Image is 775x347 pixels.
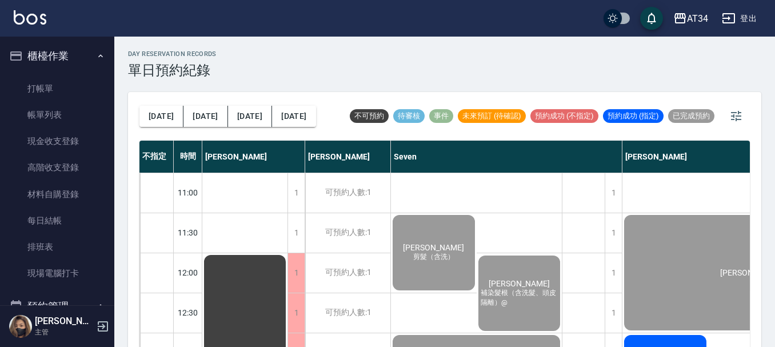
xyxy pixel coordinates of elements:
[305,293,390,333] div: 可預約人數:1
[605,173,622,213] div: 1
[393,111,425,121] span: 待審核
[391,141,622,173] div: Seven
[605,213,622,253] div: 1
[605,253,622,293] div: 1
[603,111,664,121] span: 預約成功 (指定)
[183,106,227,127] button: [DATE]
[305,173,390,213] div: 可預約人數:1
[5,128,110,154] a: 現金收支登錄
[717,8,761,29] button: 登出
[128,50,217,58] h2: day Reservation records
[35,316,93,327] h5: [PERSON_NAME]
[35,327,93,337] p: 主管
[401,243,466,252] span: [PERSON_NAME]
[429,111,453,121] span: 事件
[202,141,305,173] div: [PERSON_NAME]
[174,141,202,173] div: 時間
[5,154,110,181] a: 高階收支登錄
[668,111,714,121] span: 已完成預約
[350,111,389,121] span: 不可預約
[640,7,663,30] button: save
[5,41,110,71] button: 櫃檯作業
[128,62,217,78] h3: 單日預約紀錄
[530,111,598,121] span: 預約成功 (不指定)
[5,234,110,260] a: 排班表
[139,141,174,173] div: 不指定
[669,7,713,30] button: AT34
[272,106,315,127] button: [DATE]
[9,315,32,338] img: Person
[287,253,305,293] div: 1
[478,288,561,308] span: 補染髮根（含洗髮、頭皮隔離）@
[287,173,305,213] div: 1
[5,292,110,321] button: 預約管理
[174,293,202,333] div: 12:30
[305,253,390,293] div: 可預約人數:1
[5,102,110,128] a: 帳單列表
[305,141,391,173] div: [PERSON_NAME]
[287,213,305,253] div: 1
[287,293,305,333] div: 1
[174,253,202,293] div: 12:00
[486,279,552,288] span: [PERSON_NAME]
[5,75,110,102] a: 打帳單
[139,106,183,127] button: [DATE]
[14,10,46,25] img: Logo
[305,213,390,253] div: 可預約人數:1
[605,293,622,333] div: 1
[5,260,110,286] a: 現場電腦打卡
[228,106,272,127] button: [DATE]
[5,208,110,234] a: 每日結帳
[174,213,202,253] div: 11:30
[687,11,708,26] div: AT34
[458,111,526,121] span: 未來預訂 (待確認)
[5,181,110,208] a: 材料自購登錄
[411,252,457,262] span: 剪髮（含洗）
[174,173,202,213] div: 11:00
